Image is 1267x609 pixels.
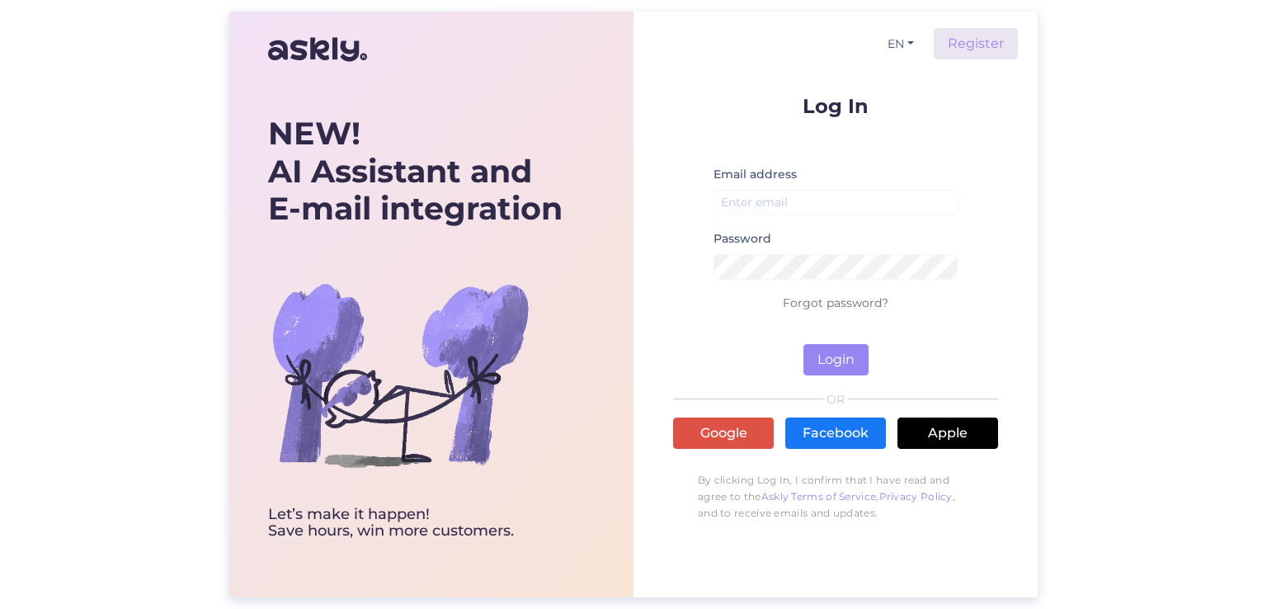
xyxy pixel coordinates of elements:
a: Askly Terms of Service [761,490,877,503]
img: Askly [268,30,367,69]
div: AI Assistant and E-mail integration [268,115,563,228]
label: Email address [714,166,797,183]
a: Apple [897,418,998,449]
a: Register [934,28,1018,59]
a: Privacy Policy [879,490,953,503]
button: Login [803,344,869,375]
a: Google [673,418,774,449]
button: EN [881,32,921,56]
p: By clicking Log In, I confirm that I have read and agree to the , , and to receive emails and upd... [673,464,998,530]
img: bg-askly [268,243,532,507]
a: Forgot password? [783,295,888,310]
p: Log In [673,96,998,116]
div: Let’s make it happen! Save hours, win more customers. [268,507,563,540]
input: Enter email [714,190,958,215]
b: NEW! [268,114,360,153]
a: Facebook [785,418,886,449]
label: Password [714,230,771,248]
span: OR [824,394,848,405]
